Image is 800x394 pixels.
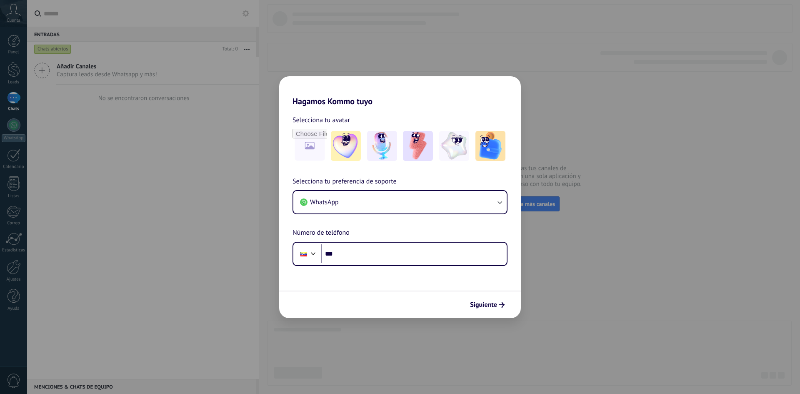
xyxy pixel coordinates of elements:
img: -4.jpeg [439,131,469,161]
div: Venezuela: + 58 [296,245,312,263]
button: Siguiente [466,298,508,312]
span: Selecciona tu avatar [292,115,350,125]
span: Número de teléfono [292,228,350,238]
span: WhatsApp [310,198,339,206]
img: -3.jpeg [403,131,433,161]
img: -5.jpeg [475,131,505,161]
img: -2.jpeg [367,131,397,161]
button: WhatsApp [293,191,507,213]
span: Siguiente [470,302,497,308]
img: -1.jpeg [331,131,361,161]
span: Selecciona tu preferencia de soporte [292,176,397,187]
h2: Hagamos Kommo tuyo [279,76,521,106]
